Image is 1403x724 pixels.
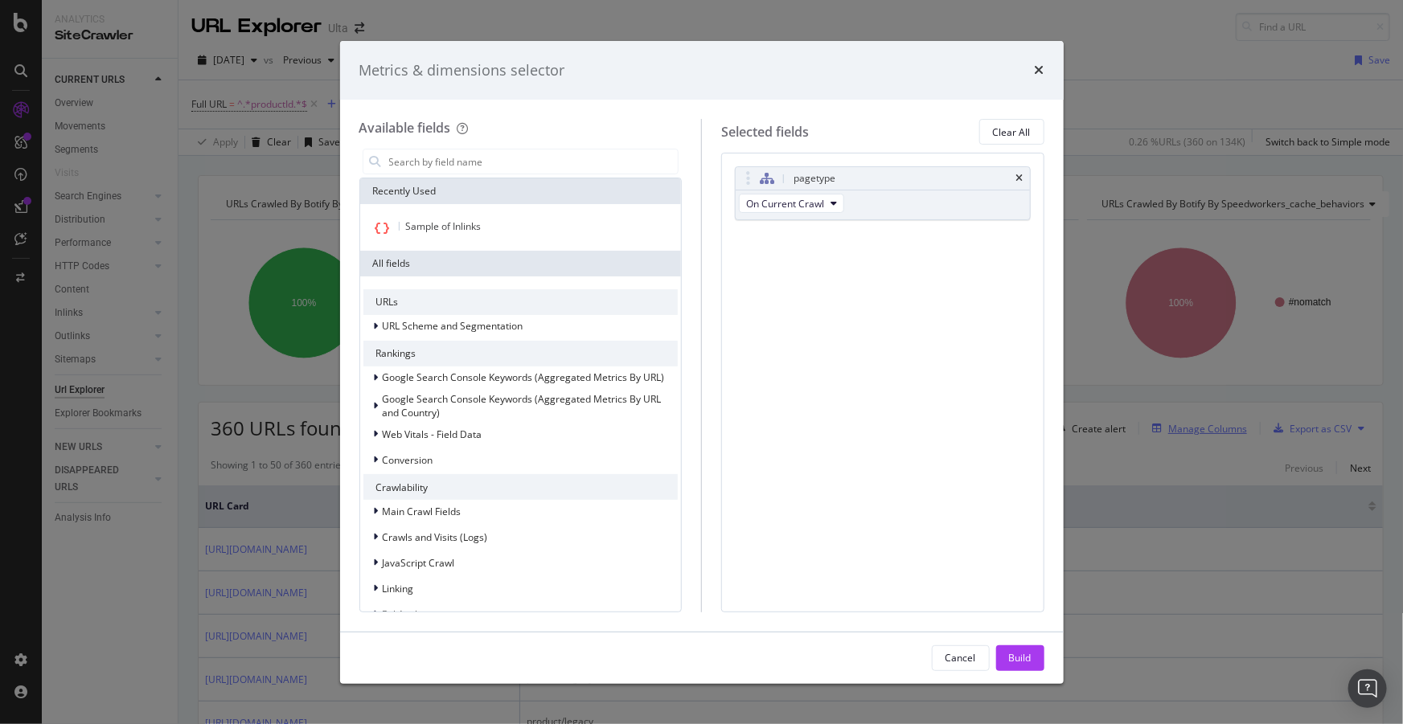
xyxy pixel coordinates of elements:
[363,341,679,366] div: Rankings
[383,427,482,441] span: Web Vitals - Field Data
[1016,174,1024,183] div: times
[383,582,414,595] span: Linking
[383,556,455,570] span: JavaScript Crawl
[1035,60,1044,81] div: times
[721,123,809,141] div: Selected fields
[406,219,482,233] span: Sample of Inlinks
[388,149,679,174] input: Search by field name
[360,251,682,276] div: All fields
[383,453,433,467] span: Conversion
[979,119,1044,145] button: Clear All
[735,166,1031,220] div: pagetypetimesOn Current Crawl
[383,530,488,544] span: Crawls and Visits (Logs)
[996,645,1044,671] button: Build
[363,289,679,315] div: URLs
[383,319,523,333] span: URL Scheme and Segmentation
[383,505,462,518] span: Main Crawl Fields
[363,474,679,500] div: Crawlability
[359,60,565,81] div: Metrics & dimensions selector
[946,651,976,665] div: Cancel
[383,392,662,419] span: Google Search Console Keywords (Aggregated Metrics By URL and Country)
[383,370,665,384] span: Google Search Console Keywords (Aggregated Metrics By URL)
[794,170,835,186] div: pagetype
[1348,669,1387,708] div: Open Intercom Messenger
[1009,651,1032,665] div: Build
[359,119,451,137] div: Available fields
[383,607,436,621] span: Rel Anchors
[932,645,990,671] button: Cancel
[746,197,824,211] span: On Current Crawl
[739,194,844,213] button: On Current Crawl
[340,41,1064,684] div: modal
[360,178,682,204] div: Recently Used
[993,125,1031,139] div: Clear All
